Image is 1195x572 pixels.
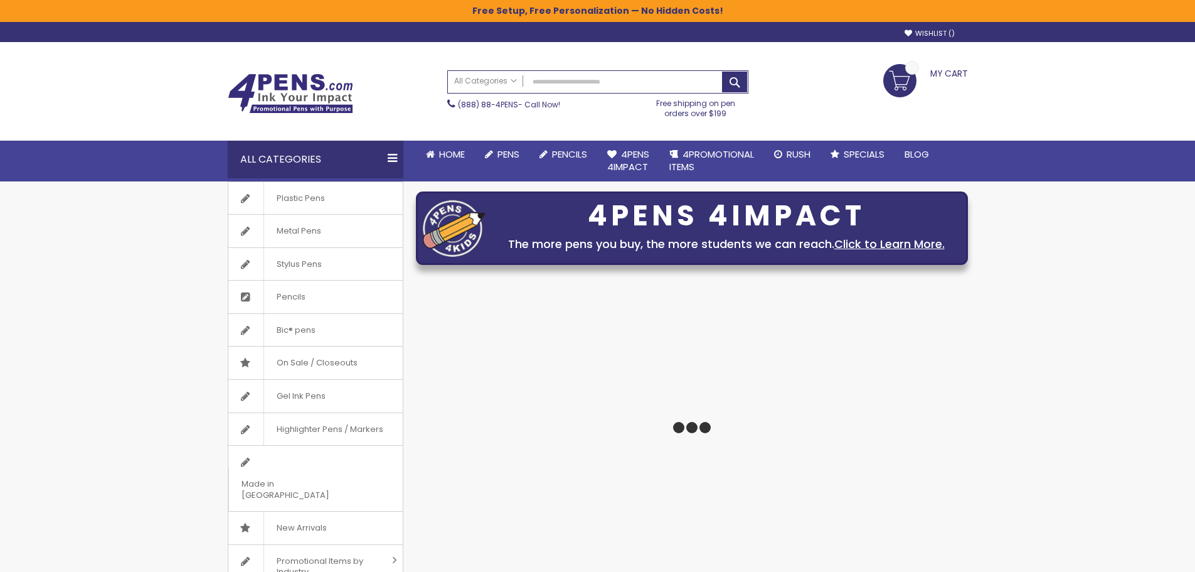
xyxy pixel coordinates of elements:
[497,148,519,161] span: Pens
[423,200,486,257] img: four_pen_logo.png
[263,215,334,247] span: Metal Pens
[263,380,338,413] span: Gel Ink Pens
[263,248,334,281] span: Stylus Pens
[458,99,560,110] span: - Call Now!
[834,236,945,252] a: Click to Learn More.
[905,29,955,38] a: Wishlist
[905,148,929,161] span: Blog
[228,281,403,313] a: Pencils
[228,413,403,446] a: Highlighter Pens / Markers
[228,73,353,114] img: 4Pens Custom Pens and Promotional Products
[448,71,523,92] a: All Categories
[228,380,403,413] a: Gel Ink Pens
[597,141,659,181] a: 4Pens4impact
[454,76,517,86] span: All Categories
[228,182,403,215] a: Plastic Pens
[228,215,403,247] a: Metal Pens
[263,347,370,379] span: On Sale / Closeouts
[263,182,337,215] span: Plastic Pens
[416,141,475,168] a: Home
[764,141,821,168] a: Rush
[228,468,371,511] span: Made in [GEOGRAPHIC_DATA]
[552,148,587,161] span: Pencils
[844,148,884,161] span: Specials
[228,446,403,511] a: Made in [GEOGRAPHIC_DATA]
[228,512,403,544] a: New Arrivals
[263,413,396,446] span: Highlighter Pens / Markers
[659,141,764,181] a: 4PROMOTIONALITEMS
[492,203,961,229] div: 4PENS 4IMPACT
[263,281,318,313] span: Pencils
[458,99,518,110] a: (888) 88-4PENS
[643,94,748,119] div: Free shipping on pen orders over $199
[607,148,649,173] span: 4Pens 4impact
[228,314,403,347] a: Bic® pens
[228,347,403,379] a: On Sale / Closeouts
[787,148,810,161] span: Rush
[895,141,939,168] a: Blog
[263,314,328,347] span: Bic® pens
[821,141,895,168] a: Specials
[439,148,465,161] span: Home
[228,248,403,281] a: Stylus Pens
[492,235,961,253] div: The more pens you buy, the more students we can reach.
[263,512,339,544] span: New Arrivals
[669,148,754,173] span: 4PROMOTIONAL ITEMS
[529,141,597,168] a: Pencils
[228,141,403,178] div: All Categories
[475,141,529,168] a: Pens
